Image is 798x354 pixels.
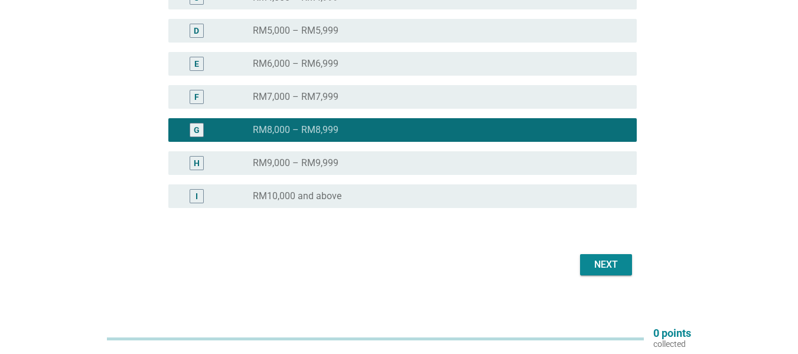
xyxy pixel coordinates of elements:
[253,190,341,202] label: RM10,000 and above
[194,91,199,103] div: F
[194,157,200,170] div: H
[196,190,198,203] div: I
[194,58,199,70] div: E
[253,124,338,136] label: RM8,000 – RM8,999
[253,157,338,169] label: RM9,000 – RM9,999
[653,339,691,349] p: collected
[253,91,338,103] label: RM7,000 – RM7,999
[653,328,691,339] p: 0 points
[194,124,200,137] div: G
[589,258,623,272] div: Next
[253,58,338,70] label: RM6,000 – RM6,999
[580,254,632,275] button: Next
[194,25,199,37] div: D
[253,25,338,37] label: RM5,000 – RM5,999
